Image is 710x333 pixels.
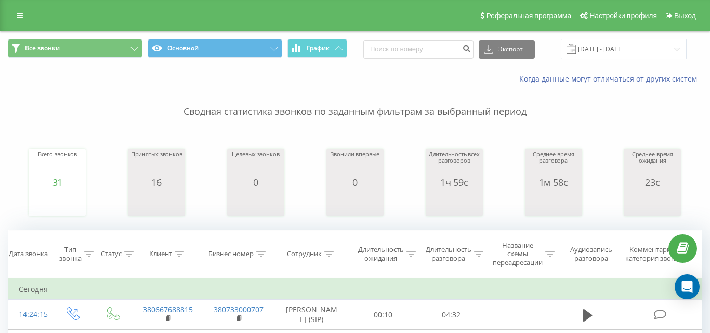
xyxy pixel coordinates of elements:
[19,304,41,325] div: 14:24:15
[8,84,702,118] p: Сводная статистика звонков по заданным фильтрам за выбранный период
[131,151,182,177] div: Принятых звонков
[674,11,696,20] span: Выход
[519,74,702,84] a: Когда данные могут отличаться от других систем
[38,177,77,188] div: 31
[565,246,618,263] div: Аудиозапись разговора
[149,250,172,259] div: Клиент
[38,151,77,177] div: Всего звонков
[8,39,142,58] button: Все звонки
[9,250,48,259] div: Дата звонка
[493,241,543,268] div: Название схемы переадресации
[358,246,404,263] div: Длительность ожидания
[287,39,347,58] button: График
[208,250,254,259] div: Бизнес номер
[101,250,122,259] div: Статус
[232,151,279,177] div: Целевых звонков
[232,177,279,188] div: 0
[675,274,700,299] div: Open Intercom Messenger
[331,177,379,188] div: 0
[479,40,535,59] button: Экспорт
[528,177,580,188] div: 1м 58с
[528,151,580,177] div: Среднее время разговора
[148,39,282,58] button: Основной
[428,177,480,188] div: 1ч 59с
[426,246,471,263] div: Длительность разговора
[287,250,322,259] div: Сотрудник
[143,304,193,314] a: 380667688815
[307,45,330,52] span: График
[623,246,684,263] div: Комментарий/категория звонка
[59,246,82,263] div: Тип звонка
[626,151,678,177] div: Среднее время ожидания
[589,11,657,20] span: Настройки профиля
[363,40,474,59] input: Поиск по номеру
[273,300,349,330] td: [PERSON_NAME] (SIP)
[331,151,379,177] div: Звонили впервые
[214,304,264,314] a: 380733000707
[428,151,480,177] div: Длительность всех разговоров
[131,177,182,188] div: 16
[349,300,417,330] td: 00:10
[8,279,702,300] td: Сегодня
[25,44,60,52] span: Все звонки
[486,11,571,20] span: Реферальная программа
[417,300,485,330] td: 04:32
[626,177,678,188] div: 23с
